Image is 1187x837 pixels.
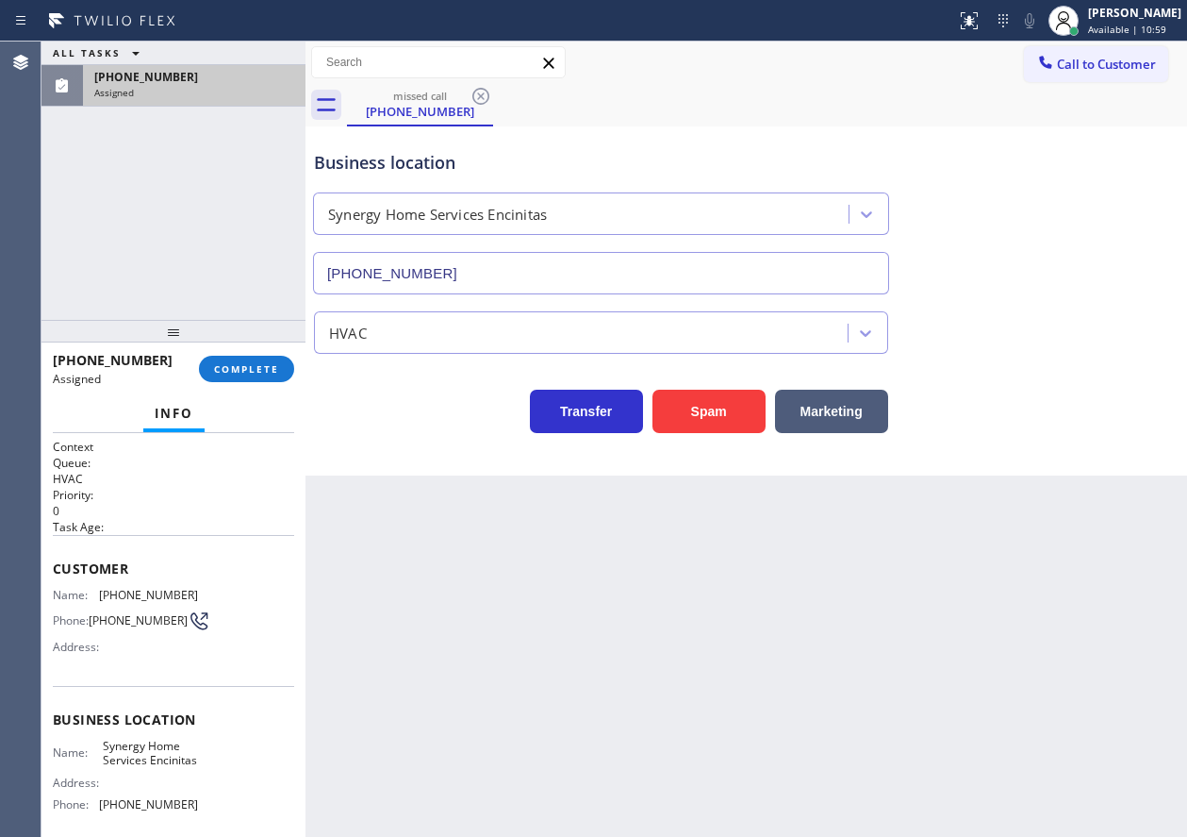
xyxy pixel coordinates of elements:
span: Call to Customer [1057,56,1156,73]
span: Customer [53,560,294,578]
span: [PHONE_NUMBER] [53,351,173,369]
button: Info [143,395,205,432]
span: Phone: [53,613,89,628]
p: 0 [53,503,294,519]
div: Business location [314,150,888,176]
span: Name: [53,588,99,602]
button: COMPLETE [199,356,294,382]
div: [PHONE_NUMBER] [349,103,491,120]
h1: Context [53,439,294,455]
button: ALL TASKS [41,42,158,64]
button: Marketing [775,390,888,433]
span: [PHONE_NUMBER] [99,797,198,812]
span: [PHONE_NUMBER] [94,69,198,85]
button: Mute [1016,8,1043,34]
span: Address: [53,640,103,654]
button: Transfer [530,390,643,433]
span: Phone: [53,797,99,812]
span: COMPLETE [214,362,279,376]
button: Spam [652,390,766,433]
span: Available | 10:59 [1088,23,1166,36]
input: Search [312,47,565,77]
span: Info [155,405,193,422]
button: Call to Customer [1024,46,1168,82]
span: Name: [53,745,103,760]
div: [PERSON_NAME] [1088,5,1181,21]
p: HVAC [53,471,294,487]
span: ALL TASKS [53,46,121,59]
span: Assigned [53,371,101,387]
span: [PHONE_NUMBER] [99,588,198,602]
h2: Task Age: [53,519,294,535]
div: Synergy Home Services Encinitas [328,204,547,226]
span: Synergy Home Services Encinitas [103,739,197,768]
div: HVAC [329,322,367,343]
input: Phone Number [313,252,889,294]
span: Address: [53,776,103,790]
span: Business location [53,711,294,728]
h2: Queue: [53,455,294,471]
div: (619) 207-4088 [349,84,491,125]
div: missed call [349,89,491,103]
span: Assigned [94,86,134,99]
span: [PHONE_NUMBER] [89,613,188,628]
h2: Priority: [53,487,294,503]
